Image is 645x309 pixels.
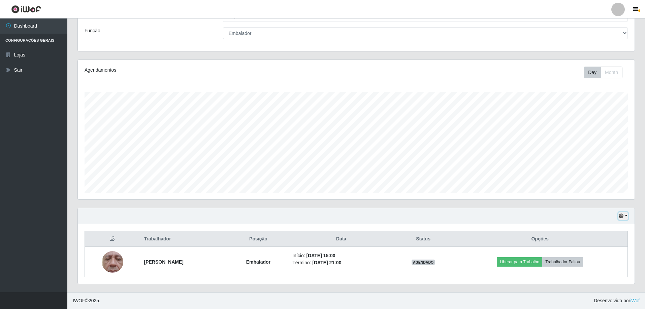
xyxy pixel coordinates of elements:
th: Opções [452,231,627,247]
th: Status [394,231,453,247]
a: iWof [630,298,640,303]
time: [DATE] 15:00 [306,253,335,258]
time: [DATE] 21:00 [312,260,341,265]
span: IWOF [73,298,85,303]
span: Desenvolvido por [594,297,640,304]
div: First group [584,67,622,78]
li: Início: [292,252,390,259]
button: Month [601,67,622,78]
span: AGENDADO [412,260,435,265]
div: Agendamentos [85,67,305,74]
button: Liberar para Trabalho [497,257,542,267]
strong: [PERSON_NAME] [144,259,183,265]
li: Término: [292,259,390,266]
strong: Embalador [246,259,270,265]
button: Day [584,67,601,78]
label: Função [85,27,100,34]
th: Data [288,231,394,247]
th: Trabalhador [140,231,228,247]
img: 1747494723003.jpeg [102,238,123,286]
img: CoreUI Logo [11,5,41,13]
div: Toolbar with button groups [584,67,628,78]
th: Posição [228,231,289,247]
button: Trabalhador Faltou [542,257,583,267]
span: © 2025 . [73,297,100,304]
